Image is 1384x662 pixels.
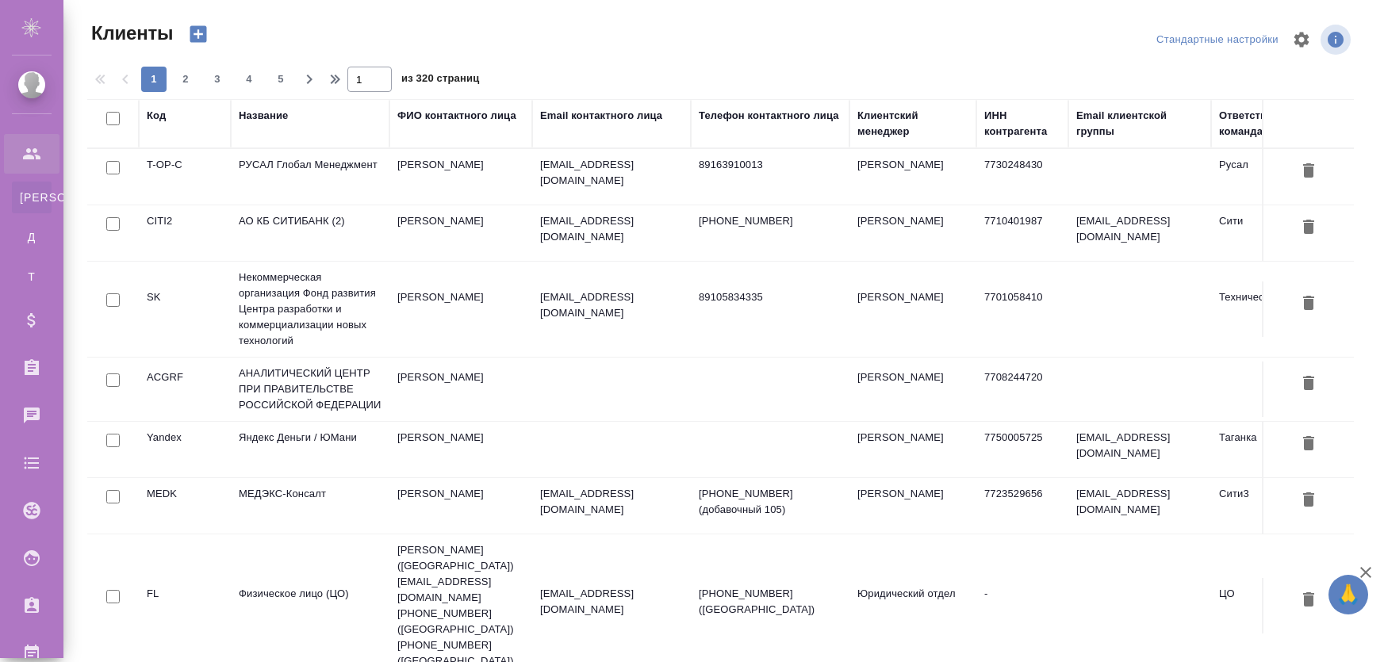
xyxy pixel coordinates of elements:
a: [PERSON_NAME] [12,182,52,213]
td: [EMAIL_ADDRESS][DOMAIN_NAME] [1068,205,1211,261]
p: [EMAIL_ADDRESS][DOMAIN_NAME] [540,289,683,321]
td: [PERSON_NAME] [389,478,532,534]
span: Настроить таблицу [1282,21,1321,59]
button: 4 [236,67,262,92]
td: ACGRF [139,362,231,417]
td: МЕДЭКС-Консалт [231,478,389,534]
td: FL [139,578,231,633]
td: SK [139,281,231,337]
span: 5 [268,71,293,87]
td: [EMAIL_ADDRESS][DOMAIN_NAME] [1068,422,1211,477]
td: 7701058410 [976,281,1068,337]
div: ФИО контактного лица [397,108,516,124]
td: РУСАЛ Глобал Менеджмент [231,149,389,205]
td: 7708244720 [976,362,1068,417]
td: [PERSON_NAME] [849,149,976,205]
p: [EMAIL_ADDRESS][DOMAIN_NAME] [540,213,683,245]
td: Физическое лицо (ЦО) [231,578,389,633]
td: [PERSON_NAME] [389,205,532,261]
td: 7750005725 [976,422,1068,477]
p: [EMAIL_ADDRESS][DOMAIN_NAME] [540,586,683,618]
td: [PERSON_NAME] [849,422,976,477]
td: [PERSON_NAME] [849,281,976,337]
td: Yandex [139,422,231,477]
td: Некоммерческая организация Фонд развития Центра разработки и коммерциализации новых технологий [231,262,389,357]
td: АО КБ СИТИБАНК (2) [231,205,389,261]
td: T-OP-C [139,149,231,205]
button: Удалить [1295,157,1322,186]
span: 🙏 [1335,578,1362,611]
button: 3 [205,67,230,92]
td: [PERSON_NAME] [849,205,976,261]
div: split button [1152,28,1282,52]
span: Посмотреть информацию [1321,25,1354,55]
p: [EMAIL_ADDRESS][DOMAIN_NAME] [540,486,683,518]
button: Удалить [1295,586,1322,615]
button: Удалить [1295,369,1322,399]
div: Ответственная команда [1219,108,1330,140]
td: 7723529656 [976,478,1068,534]
td: Технический [1211,281,1338,337]
td: [EMAIL_ADDRESS][DOMAIN_NAME] [1068,478,1211,534]
button: 5 [268,67,293,92]
td: [PERSON_NAME] [389,422,532,477]
td: Юридический отдел [849,578,976,633]
button: Удалить [1295,430,1322,459]
td: [PERSON_NAME] [849,478,976,534]
td: MEDK [139,478,231,534]
p: 89163910013 [699,157,842,173]
button: Удалить [1295,213,1322,243]
button: Удалить [1295,486,1322,515]
span: Т [20,269,44,285]
p: [EMAIL_ADDRESS][DOMAIN_NAME] [540,157,683,189]
button: 2 [173,67,198,92]
td: CITI2 [139,205,231,261]
td: 7710401987 [976,205,1068,261]
td: Сити [1211,205,1338,261]
td: ЦО [1211,578,1338,633]
div: Email клиентской группы [1076,108,1203,140]
div: ИНН контрагента [984,108,1060,140]
span: [PERSON_NAME] [20,189,44,205]
p: [PHONE_NUMBER] (добавочный 105) [699,486,842,518]
td: [PERSON_NAME] [849,362,976,417]
span: 3 [205,71,230,87]
div: Код [147,108,166,124]
td: Таганка [1211,422,1338,477]
button: 🙏 [1328,575,1368,614]
td: [PERSON_NAME] [389,149,532,205]
td: [PERSON_NAME] [389,362,532,417]
p: [PHONE_NUMBER] [699,213,842,229]
div: Телефон контактного лица [699,108,839,124]
span: Д [20,229,44,245]
td: 7730248430 [976,149,1068,205]
a: Д [12,221,52,253]
div: Название [239,108,288,124]
div: Email контактного лица [540,108,662,124]
td: - [976,578,1068,633]
td: Сити3 [1211,478,1338,534]
td: Русал [1211,149,1338,205]
p: [PHONE_NUMBER] ([GEOGRAPHIC_DATA]) [699,586,842,618]
td: Яндекс Деньги / ЮМани [231,422,389,477]
span: Клиенты [87,21,173,46]
span: из 320 страниц [401,69,479,92]
button: Создать [179,21,217,48]
span: 4 [236,71,262,87]
button: Удалить [1295,289,1322,319]
a: Т [12,261,52,293]
div: Клиентский менеджер [857,108,968,140]
p: 89105834335 [699,289,842,305]
td: [PERSON_NAME] [389,281,532,337]
td: АНАЛИТИЧЕСКИЙ ЦЕНТР ПРИ ПРАВИТЕЛЬСТВЕ РОССИЙСКОЙ ФЕДЕРАЦИИ [231,358,389,421]
span: 2 [173,71,198,87]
